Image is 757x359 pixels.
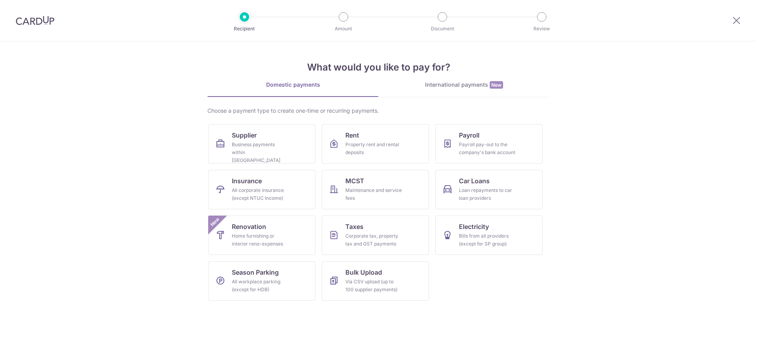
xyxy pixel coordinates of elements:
[322,216,429,255] a: TaxesCorporate tax, property tax and GST payments
[345,278,402,294] div: Via CSV upload (up to 100 supplier payments)
[435,170,543,209] a: Car LoansLoan repayments to car loan providers
[314,25,373,33] p: Amount
[345,232,402,248] div: Corporate tax, property tax and GST payments
[207,60,550,74] h4: What would you like to pay for?
[345,268,382,277] span: Bulk Upload
[459,141,516,156] div: Payroll pay-out to the company's bank account
[208,216,315,255] a: RenovationHome furnishing or interior reno-expensesNew
[413,25,472,33] p: Document
[513,25,571,33] p: Review
[707,335,749,355] iframe: Opens a widget where you can find more information
[232,176,262,186] span: Insurance
[345,141,402,156] div: Property rent and rental deposits
[232,232,289,248] div: Home furnishing or interior reno-expenses
[490,81,503,89] span: New
[459,222,489,231] span: Electricity
[232,141,289,164] div: Business payments within [GEOGRAPHIC_DATA]
[232,222,266,231] span: Renovation
[345,176,364,186] span: MCST
[208,261,315,301] a: Season ParkingAll workplace parking (except for HDB)
[435,124,543,164] a: PayrollPayroll pay-out to the company's bank account
[459,186,516,202] div: Loan repayments to car loan providers
[345,222,364,231] span: Taxes
[209,216,222,229] span: New
[322,170,429,209] a: MCSTMaintenance and service fees
[459,130,479,140] span: Payroll
[208,124,315,164] a: SupplierBusiness payments within [GEOGRAPHIC_DATA]
[207,81,378,89] div: Domestic payments
[232,278,289,294] div: All workplace parking (except for HDB)
[232,268,279,277] span: Season Parking
[435,216,543,255] a: ElectricityBills from all providers (except for SP group)
[459,176,490,186] span: Car Loans
[322,261,429,301] a: Bulk UploadVia CSV upload (up to 100 supplier payments)
[378,81,550,89] div: International payments
[16,16,54,25] img: CardUp
[345,130,359,140] span: Rent
[345,186,402,202] div: Maintenance and service fees
[322,124,429,164] a: RentProperty rent and rental deposits
[232,186,289,202] div: All corporate insurance (except NTUC Income)
[459,232,516,248] div: Bills from all providers (except for SP group)
[232,130,257,140] span: Supplier
[207,107,550,115] div: Choose a payment type to create one-time or recurring payments.
[215,25,274,33] p: Recipient
[208,170,315,209] a: InsuranceAll corporate insurance (except NTUC Income)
